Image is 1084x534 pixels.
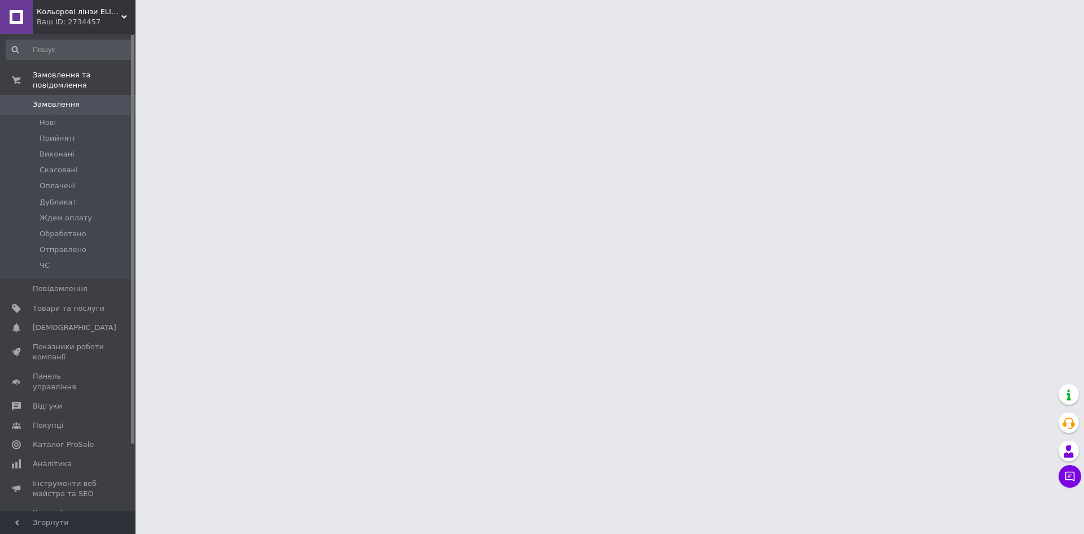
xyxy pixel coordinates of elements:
[33,284,88,294] span: Повідомлення
[40,118,56,128] span: Нові
[6,40,133,60] input: Пошук
[40,181,75,191] span: Оплачені
[33,420,63,431] span: Покупці
[40,245,86,255] span: Отправлено
[40,165,78,175] span: Скасовані
[1059,465,1081,488] button: Чат з покупцем
[33,99,80,110] span: Замовлення
[33,479,104,499] span: Інструменти веб-майстра та SEO
[33,508,104,528] span: Управління сайтом
[37,7,121,17] span: Кольорові лінзи ELITE Lens
[40,197,77,207] span: Дубликат
[33,323,116,333] span: [DEMOGRAPHIC_DATA]
[33,401,62,411] span: Відгуки
[37,17,135,27] div: Ваш ID: 2734457
[33,303,104,314] span: Товари та послуги
[40,261,50,271] span: ЧС
[40,149,75,159] span: Виконані
[40,229,86,239] span: Обработано
[40,133,75,144] span: Прийняті
[40,213,92,223] span: Ждем оплату
[33,342,104,362] span: Показники роботи компанії
[33,440,94,450] span: Каталог ProSale
[33,459,72,469] span: Аналітика
[33,70,135,90] span: Замовлення та повідомлення
[33,371,104,392] span: Панель управління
